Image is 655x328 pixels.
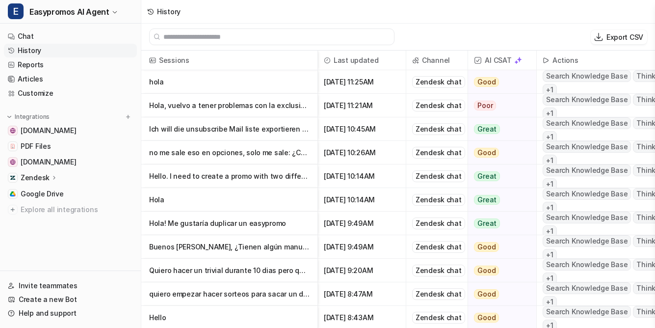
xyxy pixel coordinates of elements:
[29,5,109,19] span: Easypromos AI Agent
[21,202,133,218] span: Explore all integrations
[322,141,402,164] span: [DATE] 10:26AM
[4,44,137,57] a: History
[4,187,137,201] a: Google DriveGoogle Drive
[125,113,131,120] img: menu_add.svg
[474,313,499,323] span: Good
[412,312,465,324] div: Zendesk chat
[21,141,51,151] span: PDF Files
[543,131,557,143] span: + 1
[4,86,137,100] a: Customize
[10,143,16,149] img: PDF Files
[474,289,499,299] span: Good
[606,32,643,42] p: Export CSV
[322,94,402,117] span: [DATE] 11:21AM
[468,212,530,235] button: Great
[468,141,530,164] button: Good
[322,51,402,70] span: Last updated
[6,113,13,120] img: expand menu
[4,29,137,43] a: Chat
[543,108,557,119] span: + 1
[412,241,465,253] div: Zendesk chat
[543,282,631,294] span: Search Knowledge Base
[412,100,465,111] div: Zendesk chat
[149,188,310,212] p: Hola
[322,212,402,235] span: [DATE] 9:49AM
[474,219,500,228] span: Great
[412,123,465,135] div: Zendesk chat
[322,70,402,94] span: [DATE] 11:25AM
[543,296,557,308] span: + 1
[474,195,500,205] span: Great
[322,235,402,259] span: [DATE] 9:49AM
[468,70,530,94] button: Good
[149,141,310,164] p: no me sale eso en opciones, solo me sale: ¿Cuántas veces puede participar un usuario?
[149,164,310,188] p: Hello. I need to create a promo with two different flows, depending on a drop down
[410,51,464,70] span: Channel
[468,188,530,212] button: Great
[543,259,631,271] span: Search Knowledge Base
[4,293,137,306] a: Create a new Bot
[4,112,52,122] button: Integrations
[591,30,647,44] button: Export CSV
[21,126,76,136] span: [DOMAIN_NAME]
[322,164,402,188] span: [DATE] 10:14AM
[543,84,557,96] span: + 1
[8,205,18,215] img: explore all integrations
[474,242,499,252] span: Good
[322,188,402,212] span: [DATE] 10:14AM
[412,147,465,159] div: Zendesk chat
[412,76,465,88] div: Zendesk chat
[474,101,496,110] span: Poor
[21,173,50,183] p: Zendesk
[157,6,181,17] div: History
[543,70,631,82] span: Search Knowledge Base
[543,188,631,200] span: Search Knowledge Base
[543,273,557,284] span: + 1
[474,266,499,275] span: Good
[4,58,137,72] a: Reports
[552,51,578,70] h2: Actions
[412,194,465,206] div: Zendesk chat
[21,157,76,167] span: [DOMAIN_NAME]
[4,139,137,153] a: PDF FilesPDF Files
[4,124,137,137] a: easypromos-apiref.redoc.ly[DOMAIN_NAME]
[543,235,631,247] span: Search Knowledge Base
[4,279,137,293] a: Invite teammates
[322,282,402,306] span: [DATE] 8:47AM
[543,117,631,129] span: Search Knowledge Base
[474,77,499,87] span: Good
[4,306,137,320] a: Help and support
[468,94,530,117] button: Poor
[149,259,310,282] p: Quiero hacer un trivial durante 10 dias pero que las preguntas vayan cambiando de manera aleatori...
[10,159,16,165] img: www.easypromosapp.com
[149,94,310,117] p: Hola, vuelvo a tener problemas con la exclusión en la lista de participantes
[472,51,532,70] span: AI CSAT
[10,128,16,134] img: easypromos-apiref.redoc.ly
[149,282,310,306] p: quiero empezar hacer sorteos para sacar un dinero extra pero no se como empezar y que puedo poner...
[543,249,557,261] span: + 1
[543,155,557,166] span: + 1
[149,235,310,259] p: Buenos [PERSON_NAME], ¿Tienen algún manual con todas las piezas para crear un calendario [PERSON_...
[322,117,402,141] span: [DATE] 10:45AM
[474,124,500,134] span: Great
[543,178,557,190] span: + 1
[543,141,631,153] span: Search Knowledge Base
[412,170,465,182] div: Zendesk chat
[543,225,557,237] span: + 1
[468,117,530,141] button: Great
[4,72,137,86] a: Articles
[474,148,499,158] span: Good
[543,94,631,106] span: Search Knowledge Base
[468,164,530,188] button: Great
[149,117,310,141] p: Ich will die unsubscribe Mail liste exportieren von Promotion 986627
[10,175,16,181] img: Zendesk
[468,259,530,282] button: Good
[149,212,310,235] p: Hola! Me gustaría duplicar un easypromo
[145,51,314,70] span: Sessions
[10,191,16,197] img: Google Drive
[468,235,530,259] button: Good
[15,113,50,121] p: Integrations
[474,171,500,181] span: Great
[412,265,465,276] div: Zendesk chat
